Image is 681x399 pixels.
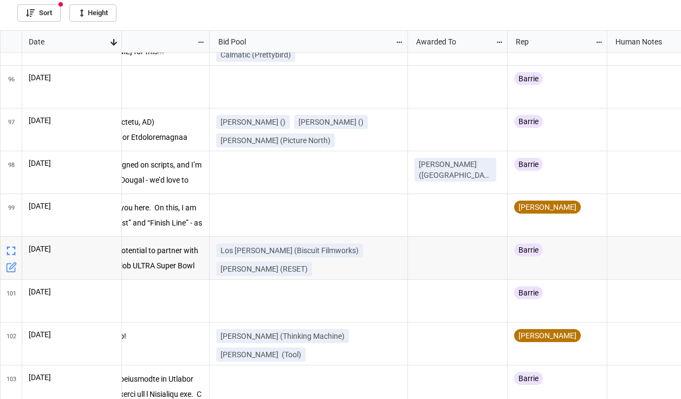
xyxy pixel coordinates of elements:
p: [PERSON_NAME] (Thinking Machine) [220,331,345,342]
p: [DATE] [29,201,115,211]
p: [PERSON_NAME] (Tool) [220,349,301,360]
a: Sort [17,4,61,22]
p: [PERSON_NAME] (RESET) [220,263,308,274]
div: Barrie [514,286,543,299]
p: [DATE] [29,286,115,297]
a: Height [69,4,116,22]
div: [PERSON_NAME] [514,329,581,342]
p: [PERSON_NAME] ([GEOGRAPHIC_DATA]) [419,159,492,181]
div: Barrie [514,243,543,256]
p: [DATE] [29,329,115,340]
div: Awarded To [410,36,495,48]
span: 96 [8,66,15,108]
div: Date [22,36,110,48]
p: Los [PERSON_NAME] (Biscuit Filmworks) [220,245,359,256]
p: [PERSON_NAME] () [299,117,364,127]
span: 98 [8,151,15,194]
p: [DATE] [29,115,115,126]
div: Barrie [514,372,543,385]
p: [DATE] [29,72,115,83]
span: 99 [8,194,15,236]
div: Barrie [514,72,543,85]
p: [PERSON_NAME] (Picture North) [220,135,330,146]
div: [PERSON_NAME] [514,201,581,214]
div: Barrie [514,158,543,171]
p: Calmatic (Prettybird) [220,49,291,60]
div: Rep [509,36,595,48]
p: [DATE] [29,158,115,169]
div: Bid Pool [212,36,396,48]
span: 101 [7,280,16,322]
div: Barrie [514,115,543,128]
p: [DATE] [29,243,115,254]
span: 97 [8,108,15,151]
div: grid [1,31,122,53]
span: 102 [7,323,16,365]
p: [PERSON_NAME] () [220,117,286,127]
p: [DATE] [29,372,115,383]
